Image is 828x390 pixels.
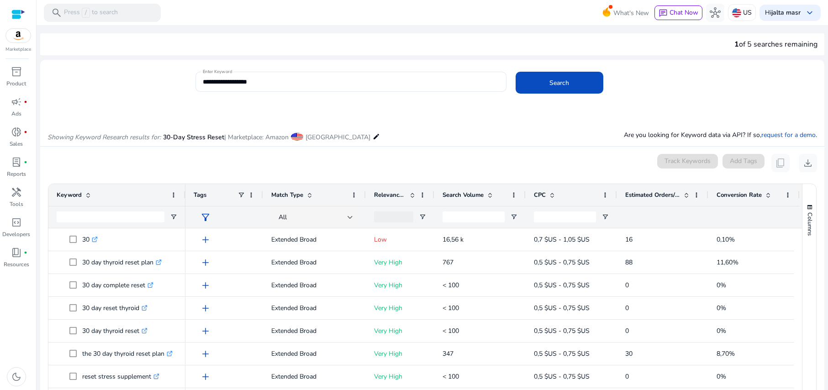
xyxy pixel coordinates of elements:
[516,72,603,94] button: Search
[443,281,459,290] span: < 100
[534,281,590,290] span: 0,5 $US - 0,75 $US
[534,235,590,244] span: 0,7 $US - 1,05 $US
[271,191,303,199] span: Match Type
[443,327,459,335] span: < 100
[654,5,702,20] button: chatChat Now
[200,303,211,314] span: add
[271,230,358,249] p: Extended Broad
[4,260,29,269] p: Resources
[734,39,739,49] span: 1
[10,200,23,208] p: Tools
[443,258,454,267] span: 767
[771,8,801,17] b: jalta masr
[271,367,358,386] p: Extended Broad
[82,230,98,249] p: 30
[534,349,590,358] span: 0,5 $US - 0,75 $US
[717,304,726,312] span: 0%
[224,133,289,142] span: | Marketplace: Amazon
[659,9,668,18] span: chat
[806,212,814,236] span: Columns
[271,344,358,363] p: Extended Broad
[549,78,569,88] span: Search
[625,349,633,358] span: 30
[710,7,721,18] span: hub
[200,348,211,359] span: add
[374,253,426,272] p: Very High
[5,46,31,53] p: Marketplace
[271,299,358,317] p: Extended Broad
[10,140,23,148] p: Sales
[11,157,22,168] span: lab_profile
[625,372,629,381] span: 0
[11,96,22,107] span: campaign
[271,276,358,295] p: Extended Broad
[625,304,629,312] span: 0
[82,321,148,340] p: 30 day thyroid reset
[24,251,27,254] span: fiber_manual_record
[11,247,22,258] span: book_4
[613,5,649,21] span: What's New
[6,79,26,88] p: Product
[271,321,358,340] p: Extended Broad
[534,327,590,335] span: 0,5 $US - 0,75 $US
[57,191,82,199] span: Keyword
[82,8,90,18] span: /
[419,213,426,221] button: Open Filter Menu
[11,66,22,77] span: inventory_2
[717,372,726,381] span: 0%
[200,326,211,337] span: add
[625,327,629,335] span: 0
[374,367,426,386] p: Very High
[82,344,173,363] p: the 30 day thyroid reset plan
[625,281,629,290] span: 0
[11,217,22,228] span: code_blocks
[64,8,118,18] p: Press to search
[670,8,698,17] span: Chat Now
[82,367,159,386] p: reset stress supplement
[534,258,590,267] span: 0,5 $US - 0,75 $US
[761,131,816,139] a: request for a demo
[203,69,232,75] mat-label: Enter Keyword
[279,213,287,221] span: All
[443,372,459,381] span: < 100
[802,158,813,169] span: download
[2,230,30,238] p: Developers
[804,7,815,18] span: keyboard_arrow_down
[534,211,596,222] input: CPC Filter Input
[443,211,505,222] input: Search Volume Filter Input
[706,4,724,22] button: hub
[24,160,27,164] span: fiber_manual_record
[374,344,426,363] p: Very High
[625,235,633,244] span: 16
[374,276,426,295] p: Very High
[717,258,738,267] span: 11,60%
[11,126,22,137] span: donut_small
[717,327,726,335] span: 0%
[306,133,370,142] span: [GEOGRAPHIC_DATA]
[47,133,161,142] i: Showing Keyword Research results for:
[625,258,633,267] span: 88
[624,130,817,140] p: Are you looking for Keyword data via API? If so, .
[443,235,464,244] span: 16,56 k
[534,191,546,199] span: CPC
[82,299,148,317] p: 30 day reset thyroid
[743,5,752,21] p: US
[11,187,22,198] span: handyman
[374,299,426,317] p: Very High
[24,130,27,134] span: fiber_manual_record
[200,212,211,223] span: filter_alt
[163,133,224,142] span: 30-Day Stress Reset
[11,110,21,118] p: Ads
[374,191,406,199] span: Relevance Score
[717,349,735,358] span: 8,70%
[24,100,27,104] span: fiber_manual_record
[765,10,801,16] p: Hi
[717,281,726,290] span: 0%
[601,213,609,221] button: Open Filter Menu
[200,280,211,291] span: add
[57,211,164,222] input: Keyword Filter Input
[82,276,153,295] p: 30 day complete reset
[443,304,459,312] span: < 100
[534,304,590,312] span: 0,5 $US - 0,75 $US
[200,371,211,382] span: add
